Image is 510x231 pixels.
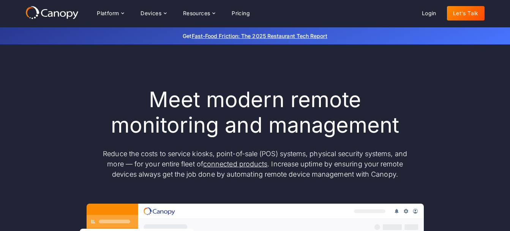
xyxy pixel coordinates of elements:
[134,6,172,21] div: Devices
[141,11,161,16] div: Devices
[96,87,415,138] h1: Meet modern remote monitoring and management
[192,33,327,39] a: Fast-Food Friction: The 2025 Restaurant Tech Report
[69,32,441,40] p: Get
[226,6,256,21] a: Pricing
[96,149,415,179] p: Reduce the costs to service kiosks, point-of-sale (POS) systems, physical security systems, and m...
[447,6,485,21] a: Let's Talk
[97,11,119,16] div: Platform
[203,160,267,168] a: connected products
[416,6,442,21] a: Login
[183,11,210,16] div: Resources
[177,6,221,21] div: Resources
[91,6,130,21] div: Platform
